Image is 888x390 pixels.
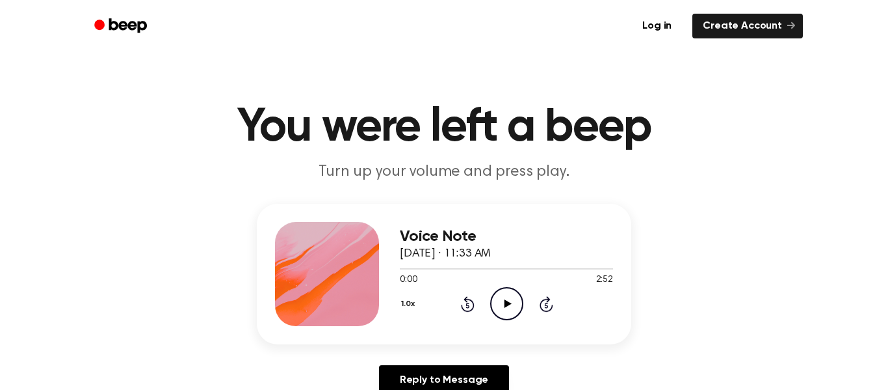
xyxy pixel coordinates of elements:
a: Beep [85,14,159,39]
span: 2:52 [596,273,613,287]
button: 1.0x [400,293,419,315]
a: Log in [629,11,685,41]
span: [DATE] · 11:33 AM [400,248,491,260]
span: 0:00 [400,273,417,287]
h3: Voice Note [400,228,613,245]
h1: You were left a beep [111,104,777,151]
p: Turn up your volume and press play. [194,161,694,183]
a: Create Account [692,14,803,38]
